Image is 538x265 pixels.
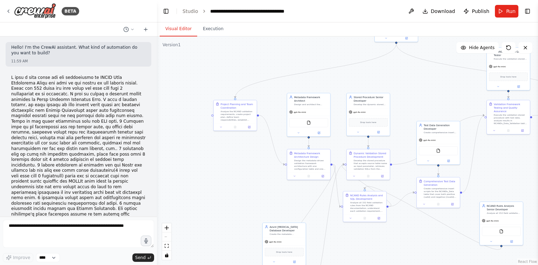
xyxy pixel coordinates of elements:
a: React Flow attribution [518,260,537,264]
g: Edge from e797f9f1-c17f-48d4-b5be-1033f1d795d0 to 3da50413-0eb1-4b2c-8cfb-a1a1962f4393 [259,114,285,166]
button: Open in side panel [243,125,255,129]
button: Switch to previous chat [120,25,137,34]
div: Comprehensive Test Data GenerationCreate comprehensive insert scripts for the NCANDs_Data table t... [416,177,460,208]
div: NCAND Rules Analysis Senior Developer [487,204,521,211]
button: toggle interactivity [162,251,171,260]
div: Create comprehensive insert scripts for the NCANDs_Data table that cover both positive (valid) an... [424,187,458,198]
button: Open in side panel [284,260,304,264]
button: Open in side panel [309,131,329,135]
button: No output available [501,129,516,133]
div: Test Data Generation Developer [424,123,458,130]
nav: breadcrumb [182,8,284,15]
button: No output available [361,174,375,178]
button: Run [495,5,518,18]
div: Stored Procedure Senior DeveloperDevelop the dynamic stored procedure that accepts source table n... [346,93,390,136]
span: gpt-4o-mini [494,65,506,68]
div: Design and architect the metadata-driven validation framework with exactly one metadata configura... [294,103,328,106]
g: Edge from 00299190-a1e2-4019-b39b-1c99c8a6aa68 to 8db6247b-cd80-4b80-8bd3-af2de86f418e [389,191,415,208]
button: Open in side panel [373,216,385,220]
div: Dynamic Validation Stored Procedure Development [354,151,388,158]
button: Open in side panel [446,202,458,206]
span: gpt-4o-mini [269,240,282,243]
div: Metadata Framework Architecture Design [294,151,328,158]
a: Studio [182,8,198,14]
button: No output available [228,125,242,129]
div: NCAND Rules Analysis and SQL DevelopmentAnalyze all 152 field validation rules from the NCAND doc... [343,191,387,222]
button: No output available [301,174,316,178]
div: Project Planning and Team Coordination [221,102,255,109]
button: Open in side panel [376,174,388,178]
g: Edge from 3da50413-0eb1-4b2c-8cfb-a1a1962f4393 to 00299190-a1e2-4019-b39b-1c99c8a6aa68 [333,163,341,208]
img: FileReadTool [306,121,311,125]
div: Design the metadata-driven validation framework architecture with one configuration table and one... [294,159,328,170]
button: Show right sidebar [523,6,532,16]
span: Drop tools here [500,75,516,79]
span: gpt-4o-mini [294,111,306,114]
button: Open in side panel [368,130,388,134]
div: Execute the validation stored procedure with test data, analyze results in NCANDs_Data_Validation... [494,114,528,125]
div: React Flow controls [162,223,171,260]
button: Send [132,253,154,262]
g: Edge from 2d2260fc-898b-4729-ac40-62fac563c120 to e797f9f1-c17f-48d4-b5be-1033f1d795d0 [233,43,398,98]
button: Open in side panel [516,129,528,133]
span: Run [506,8,516,15]
div: Metadata Framework Architecture DesignDesign the metadata-driven validation framework architectur... [287,149,331,180]
span: Send [135,255,146,260]
div: 11:59 AM [11,59,146,64]
div: Version 1 [163,42,181,48]
div: Dynamic Validation Stored Procedure DevelopmentDevelop the stored procedure that accepts source t... [346,149,390,180]
button: zoom in [162,223,171,232]
span: Publish [472,8,489,15]
g: Edge from 8db6247b-cd80-4b80-8bd3-af2de86f418e to ed541a7d-15f3-4ba2-9f08-c4ff5bf108b5 [462,114,485,194]
button: Publish [461,5,492,18]
div: Develop the stored procedure that accepts source table name as input parameter, retrieves validat... [354,159,388,170]
div: Analyze all 152 field validation rules from the NCAND documentation and prepare comprehensive SQL... [487,212,521,215]
div: BETA [62,7,79,15]
img: FileReadTool [499,229,503,233]
div: Metadata Framework Architect [294,95,328,102]
button: Visual Editor [160,22,197,36]
div: NCAND Rules Analysis Senior DeveloperAnalyze all 152 field validation rules from the NCAND docume... [480,202,523,245]
div: Project Planning and Team CoordinationAnalyze the NCAND validation requirements, create project p... [213,100,257,131]
button: Open in side panel [396,36,416,40]
div: Validation Framework Testing and Quality Assurance [494,102,528,113]
span: Drop tools here [276,250,292,254]
g: Edge from 1e5769c7-eebc-4f3c-bede-776a2b55b4c1 to 00299190-a1e2-4019-b39b-1c99c8a6aa68 [363,185,503,250]
g: Edge from cba18104-26cf-4e1d-b57a-2aab88765e69 to 8db6247b-cd80-4b80-8bd3-af2de86f418e [436,166,440,175]
div: NCAND Validation QA Tester [494,50,528,57]
div: Comprehensive Test Data Generation [424,179,458,186]
span: gpt-4o-mini [353,111,366,114]
button: Hide left sidebar [161,6,171,16]
button: Open in side panel [317,174,329,178]
img: FileReadTool [436,149,440,153]
button: Open in side panel [509,84,529,89]
span: gpt-4o-mini [487,219,499,222]
div: Execute the validation stored procedure, analyze results in NCANDs_Data_Validation table, identif... [494,57,528,60]
g: Edge from 5b84b478-ba45-4e61-a3a9-d2443d20c8ca to 0701ed00-968a-40f7-8413-11b64265611a [366,137,370,147]
div: Metadata Framework ArchitectDesign and architect the metadata-driven validation framework with ex... [287,93,331,137]
button: Download [420,5,458,18]
div: Develop the dynamic stored procedure that accepts source table name as input, retrieves validatio... [354,103,388,106]
div: Azure [MEDICAL_DATA] Database Developer [270,225,304,232]
g: Edge from 0db18f26-e2fb-4894-96a1-c37c2acf9bc7 to 3da50413-0eb1-4b2c-8cfb-a1a1962f4393 [307,138,310,147]
g: Edge from 00299190-a1e2-4019-b39b-1c99c8a6aa68 to 0701ed00-968a-40f7-8413-11b64265611a [341,163,392,208]
div: Stored Procedure Senior Developer [354,95,388,102]
span: Hide Agents [469,45,495,50]
img: Logo [14,3,56,19]
span: Improve [13,255,30,260]
g: Edge from 078b4a8b-42a9-42e8-a499-7ebc331f5249 to ed541a7d-15f3-4ba2-9f08-c4ff5bf108b5 [506,88,510,98]
button: Hide Agents [456,42,499,53]
div: Create comprehensive insert scripts with both positive and negative test scenarios for all 152 NC... [424,131,458,134]
div: Test Data Generation DeveloperCreate comprehensive insert scripts with both positive and negative... [416,121,460,165]
span: Download [431,8,455,15]
button: Open in side panel [502,239,522,244]
button: Improve [3,253,33,262]
div: NCAND Rules Analysis and SQL Development [350,193,384,201]
button: fit view [162,242,171,251]
div: Validation Framework Testing and Quality AssuranceExecute the validation stored procedure with te... [487,100,530,135]
button: Click to speak your automation idea [141,236,151,246]
button: Open in side panel [439,159,458,163]
span: Drop tools here [360,121,376,124]
button: Execution [197,22,229,36]
div: Analyze all 152 field validation rules from the NCAND documentation, understand each validation r... [350,201,384,212]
